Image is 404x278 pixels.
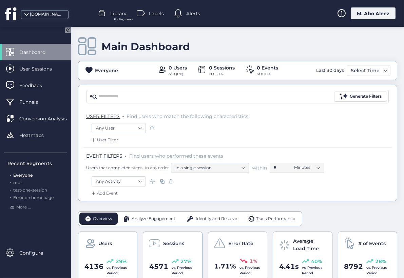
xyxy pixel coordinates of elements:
span: Find users who match the following characteristics [127,113,248,119]
div: of 0 (0%) [169,72,187,77]
span: 4571 [149,261,168,272]
span: Heatmaps [19,132,54,139]
span: Find users who performed these events [129,153,223,159]
span: Labels [149,10,164,17]
span: test-one-session [13,187,47,193]
div: Select Time [349,66,381,75]
button: Generate Filters [334,92,387,102]
span: Feedback [19,82,52,89]
div: Recent Segments [7,160,67,167]
nz-select-item: Minutes [294,162,320,173]
span: # of Events [358,240,386,247]
span: USER FILTERS [86,113,120,119]
span: Users that completed steps [86,165,142,171]
span: vs. Previous Period [107,265,127,275]
span: vs. Previous Period [366,265,387,275]
span: Error Rate [228,240,253,247]
span: 1.71% [214,261,236,272]
span: vs. Previous Period [302,265,322,275]
div: User Filter [90,137,118,143]
div: Main Dashboard [101,40,190,53]
div: Add Event [90,190,118,197]
span: Conversion Analysis [19,115,77,122]
div: of 0 (0%) [257,72,278,77]
nz-select-item: Any Activity [96,176,141,186]
span: Alerts [186,10,200,17]
span: 27% [180,258,191,265]
span: 4136 [84,261,103,272]
span: Overview [93,216,112,222]
span: Track Performance [256,216,295,222]
div: [DOMAIN_NAME] [30,11,64,18]
span: 40% [311,258,322,265]
span: 8792 [344,261,363,272]
span: User Sessions [19,65,62,73]
span: More ... [16,204,31,211]
span: vs. Previous Period [239,265,260,275]
div: Everyone [95,67,118,74]
span: . [10,186,11,193]
span: mut [13,180,22,185]
div: M. Abo Aleez [351,7,396,19]
div: Generate Filters [350,93,382,100]
div: 0 Events [257,64,278,72]
span: vs. Previous Period [172,265,192,275]
span: within [252,164,267,171]
span: Configure [19,249,53,257]
span: Everyone [13,173,33,178]
nz-select-item: In a single session [175,163,245,173]
span: 4.41s [279,261,299,272]
span: Funnels [19,98,48,106]
span: For Segments [114,17,133,22]
span: . [125,152,127,158]
span: Users [98,240,112,247]
span: EVENT FILTERS [86,153,122,159]
span: Identify and Resolve [196,216,237,222]
div: Last 30 days [314,65,345,76]
span: Sessions [163,240,184,247]
span: in any order [144,165,169,171]
span: . [10,171,11,178]
span: Error on homepage [13,195,54,200]
span: 1% [250,257,257,265]
span: . [10,179,11,185]
span: 29% [116,258,127,265]
span: Analyze Engagement [132,216,175,222]
div: 0 Users [169,64,187,72]
div: of 0 (0%) [209,72,235,77]
div: 0 Sessions [209,64,235,72]
span: . [122,112,124,119]
span: Library [110,10,127,17]
span: Average Load Time [293,237,326,252]
nz-select-item: Any User [96,123,141,133]
span: 28% [375,258,386,265]
span: . [10,194,11,200]
span: Dashboard [19,48,56,56]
